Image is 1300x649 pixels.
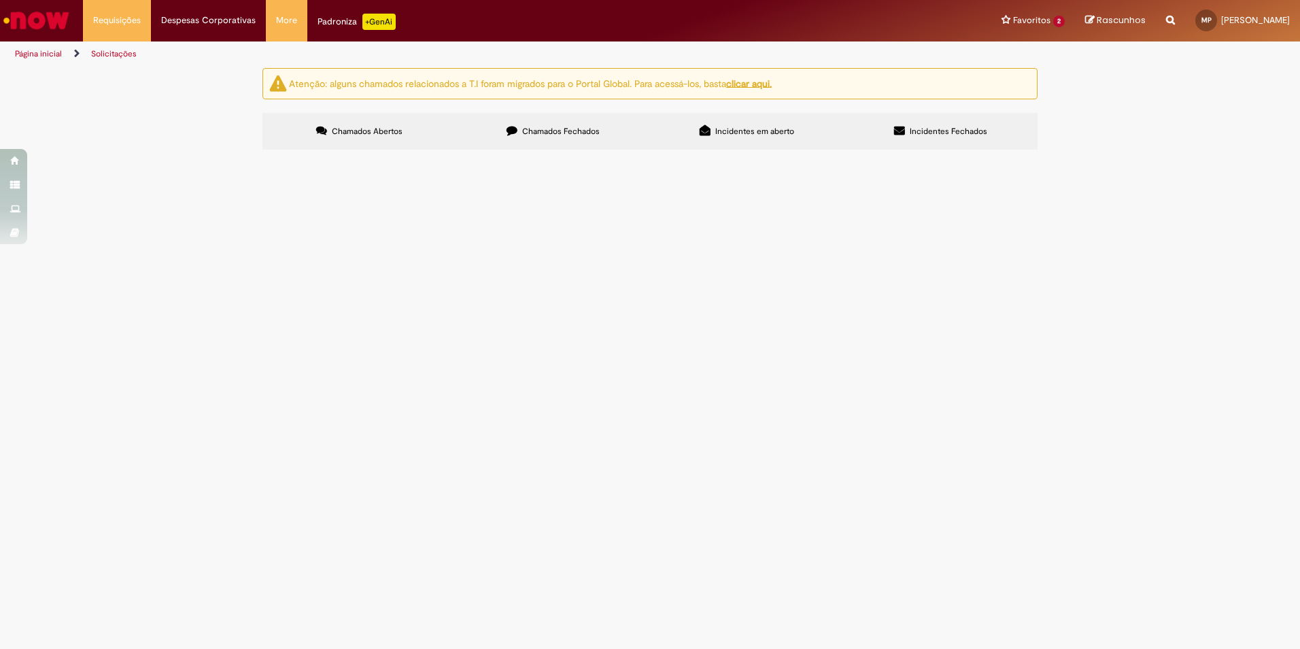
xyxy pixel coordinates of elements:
a: clicar aqui. [726,77,772,89]
a: Página inicial [15,48,62,59]
p: +GenAi [362,14,396,30]
ul: Trilhas de página [10,41,857,67]
span: Chamados Abertos [332,126,403,137]
span: More [276,14,297,27]
div: Padroniza [318,14,396,30]
span: [PERSON_NAME] [1221,14,1290,26]
span: Incidentes em aberto [715,126,794,137]
span: Rascunhos [1097,14,1146,27]
span: Requisições [93,14,141,27]
span: 2 [1053,16,1065,27]
img: ServiceNow [1,7,71,34]
span: Incidentes Fechados [910,126,987,137]
span: Favoritos [1013,14,1050,27]
a: Rascunhos [1085,14,1146,27]
ng-bind-html: Atenção: alguns chamados relacionados a T.I foram migrados para o Portal Global. Para acessá-los,... [289,77,772,89]
span: Chamados Fechados [522,126,600,137]
span: Despesas Corporativas [161,14,256,27]
a: Solicitações [91,48,137,59]
span: MP [1201,16,1212,24]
